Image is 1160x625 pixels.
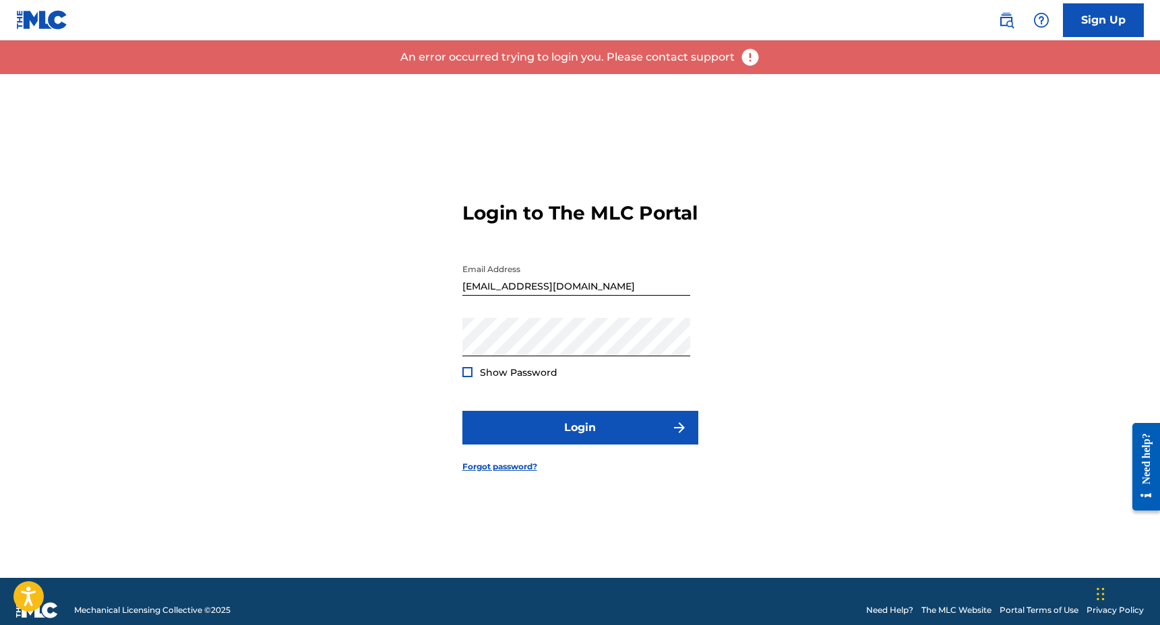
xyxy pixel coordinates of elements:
[16,602,58,618] img: logo
[480,366,557,379] span: Show Password
[1033,12,1049,28] img: help
[1097,574,1105,614] div: Drag
[74,604,231,616] span: Mechanical Licensing Collective © 2025
[998,12,1014,28] img: search
[1122,413,1160,521] iframe: Resource Center
[866,604,913,616] a: Need Help?
[462,461,537,473] a: Forgot password?
[1087,604,1144,616] a: Privacy Policy
[993,7,1020,34] a: Public Search
[671,420,688,436] img: f7272a7cc735f4ea7f67.svg
[462,201,698,225] h3: Login to The MLC Portal
[1000,604,1078,616] a: Portal Terms of Use
[921,604,991,616] a: The MLC Website
[1063,3,1144,37] a: Sign Up
[1028,7,1055,34] div: Help
[1093,560,1160,625] iframe: Chat Widget
[462,411,698,445] button: Login
[740,47,760,67] img: error
[400,49,735,65] p: An error occurred trying to login you. Please contact support
[16,10,68,30] img: MLC Logo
